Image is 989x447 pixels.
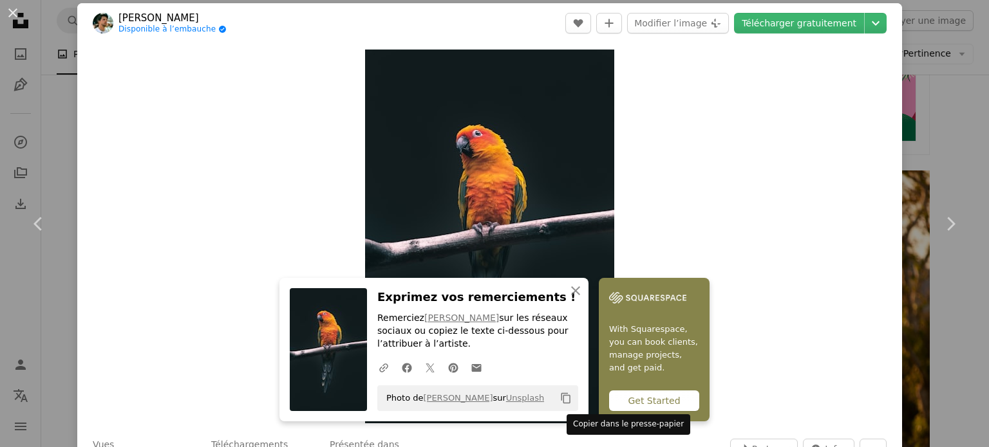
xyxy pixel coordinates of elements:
[377,288,578,307] h3: Exprimez vos remerciements !
[365,50,614,423] img: perroquet orange
[465,354,488,380] a: Partager par mail
[734,13,864,33] a: Télécharger gratuitement
[424,313,499,323] a: [PERSON_NAME]
[93,13,113,33] img: Accéder au profil de Kevin Mueller
[555,387,577,409] button: Copier dans le presse-papier
[380,388,544,408] span: Photo de sur
[609,288,686,307] img: file-1747939142011-51e5cc87e3c9
[506,393,544,403] a: Unsplash
[442,354,465,380] a: Partagez-lePinterest
[365,50,614,423] button: Zoom sur cette image
[565,13,591,33] button: J’aime
[377,312,578,351] p: Remerciez sur les réseaux sociaux ou copiez le texte ci-dessous pour l’attribuer à l’artiste.
[599,278,710,421] a: With Squarespace, you can book clients, manage projects, and get paid.Get Started
[912,162,989,286] a: Suivant
[609,323,699,374] span: With Squarespace, you can book clients, manage projects, and get paid.
[627,13,729,33] button: Modifier l’image
[395,354,419,380] a: Partagez-leFacebook
[423,393,493,403] a: [PERSON_NAME]
[118,12,227,24] a: [PERSON_NAME]
[419,354,442,380] a: Partagez-leTwitter
[609,390,699,411] div: Get Started
[865,13,887,33] button: Choisissez la taille de téléchargement
[567,414,690,435] div: Copier dans le presse-papier
[118,24,227,35] a: Disponible à l’embauche
[596,13,622,33] button: Ajouter à la collection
